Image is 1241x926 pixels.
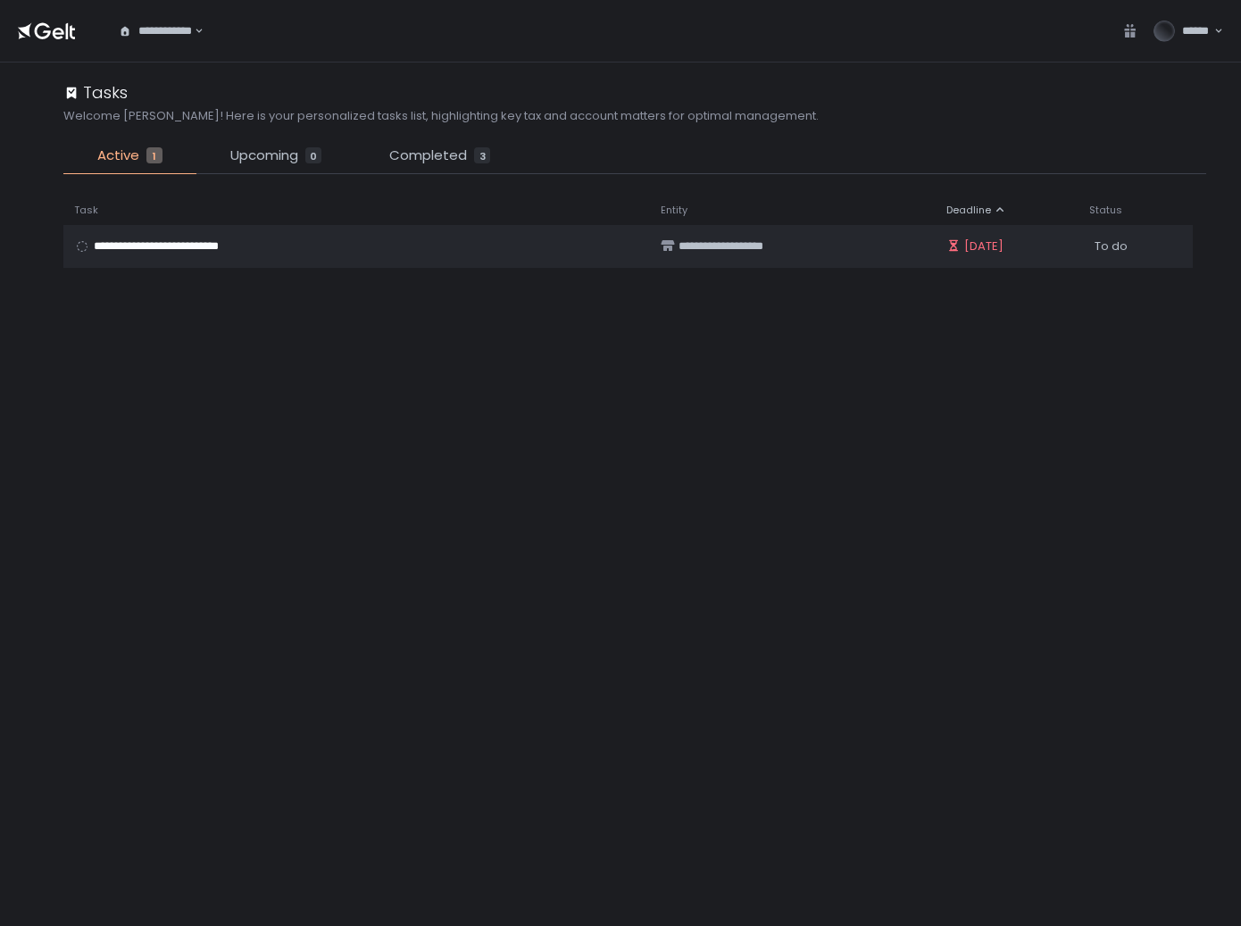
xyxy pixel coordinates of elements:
[946,204,991,217] span: Deadline
[192,22,193,40] input: Search for option
[1095,238,1128,254] span: To do
[146,147,162,163] div: 1
[107,13,204,50] div: Search for option
[63,80,128,104] div: Tasks
[964,238,1004,254] span: [DATE]
[474,147,490,163] div: 3
[305,147,321,163] div: 0
[97,146,139,166] span: Active
[661,204,687,217] span: Entity
[63,108,819,124] h2: Welcome [PERSON_NAME]! Here is your personalized tasks list, highlighting key tax and account mat...
[74,204,98,217] span: Task
[1089,204,1122,217] span: Status
[230,146,298,166] span: Upcoming
[389,146,467,166] span: Completed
